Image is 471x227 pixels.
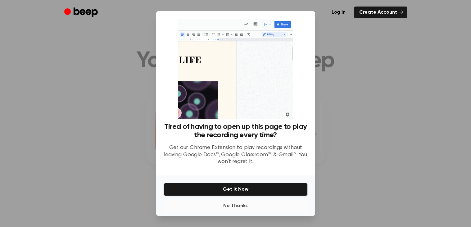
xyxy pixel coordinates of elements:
[354,7,407,18] a: Create Account
[164,123,308,139] h3: Tired of having to open up this page to play the recording every time?
[178,19,293,119] img: Beep extension in action
[164,200,308,212] button: No Thanks
[64,7,99,19] a: Beep
[164,144,308,166] p: Get our Chrome Extension to play recordings without leaving Google Docs™, Google Classroom™, & Gm...
[164,183,308,196] button: Get It Now
[327,7,351,18] a: Log in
